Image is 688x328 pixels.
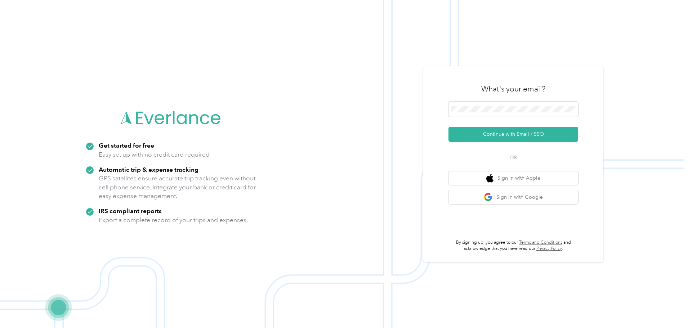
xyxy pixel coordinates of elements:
[448,239,578,252] p: By signing up, you agree to our and acknowledge that you have read our .
[448,190,578,204] button: google logoSign in with Google
[99,141,154,149] strong: Get started for free
[481,84,545,94] h3: What's your email?
[484,193,493,202] img: google logo
[536,246,562,251] a: Privacy Policy
[501,154,526,161] span: OR
[448,127,578,142] button: Continue with Email / SSO
[99,150,210,159] p: Easy set up with no credit card required
[486,174,493,183] img: apple logo
[648,288,688,328] iframe: Everlance-gr Chat Button Frame
[99,174,256,201] p: GPS satellites ensure accurate trip tracking even without cell phone service. Integrate your bank...
[448,171,578,185] button: apple logoSign in with Apple
[99,166,198,173] strong: Automatic trip & expense tracking
[99,216,248,225] p: Export a complete record of your trips and expenses.
[99,207,162,215] strong: IRS compliant reports
[519,240,562,245] a: Terms and Conditions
